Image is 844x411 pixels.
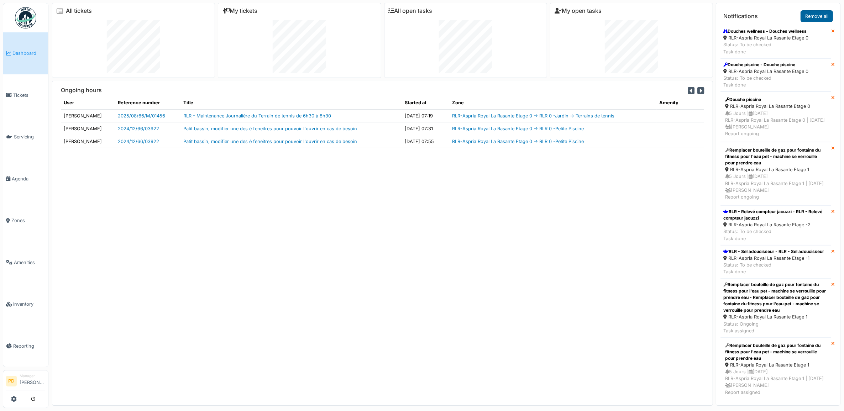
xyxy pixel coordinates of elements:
div: Status: Ongoing Task assigned [723,321,828,334]
div: RLR-Aspria Royal La Rasante Etage -1 [723,255,824,262]
a: Remove all [801,10,833,22]
a: Patit bassin, modifier une des é feneitres pour pouvoir l'ouvrir en cas de besoin [183,126,357,131]
a: RLR-Aspria Royal La Rasante Etage 0 -> RLR 0 -Jardin -> Terrains de tennis [452,113,614,118]
span: Dashboard [12,50,45,57]
a: RLR-Aspria Royal La Rasante Etage 0 -> RLR 0 -Petite Piscine [452,126,584,131]
a: Dashboard [3,32,48,74]
img: Badge_color-CXgf-gQk.svg [15,7,36,28]
td: [PERSON_NAME] [61,109,115,122]
a: Remplacer bouteille de gaz pour fontaine du fitness pour l'eau pet - machine se verrouille pour p... [720,337,831,401]
a: 2025/08/66/M/01456 [118,113,165,118]
div: Manager [20,373,45,379]
div: RLR-Aspria Royal La Rasante Etage 0 [723,35,808,41]
div: Remplacer bouteille de gaz pour fontaine du fitness pour l'eau pet - machine se verrouille pour p... [725,342,827,362]
h6: Notifications [723,13,758,20]
td: [PERSON_NAME] [61,135,115,148]
a: Servicing [3,116,48,158]
div: Status: To be checked Task done [723,75,808,88]
div: RLR - Sel adoucisseur - RLR - Sel adoucisseur [723,248,824,255]
div: RLR-Aspria Royal La Rasante Etage 1 [725,362,827,368]
a: My tickets [222,7,257,14]
td: [DATE] 07:19 [402,109,449,122]
div: Status: To be checked Task done [723,41,808,55]
a: Tickets [3,74,48,116]
div: Status: To be checked Task done [723,262,824,275]
th: Title [180,96,402,109]
th: Zone [449,96,657,109]
div: 5 Jours | [DATE] RLR-Aspria Royal La Rasante Etage 1 | [DATE] [PERSON_NAME] Report ongoing [725,173,827,200]
div: 5 Jours | [DATE] RLR-Aspria Royal La Rasante Etage 0 | [DATE] [PERSON_NAME] Report ongoing [725,110,827,137]
a: My open tasks [555,7,602,14]
a: Remplacer bouteille de gaz pour fontaine du fitness pour l'eau pet - machine se verrouille pour p... [720,142,831,205]
th: Amenity [657,96,704,109]
div: Douche piscine - Douche piscine [723,62,808,68]
span: translation missing: en.shared.user [64,100,74,105]
span: Reporting [13,343,45,349]
div: Remplacer bouteille de gaz pour fontaine du fitness pour l'eau pet - machine se verrouille pour p... [723,281,828,313]
a: Reporting [3,325,48,367]
div: Status: To be checked Task done [723,228,828,242]
span: Tickets [13,92,45,99]
a: All open tasks [389,7,433,14]
a: Amenities [3,242,48,284]
a: Inventory [3,283,48,325]
a: 2024/12/66/03922 [118,126,159,131]
a: Remplacer bouteille de gaz pour fontaine du fitness pour l'eau pet - machine se verrouille pour p... [720,278,831,337]
a: 2024/12/66/03922 [118,139,159,144]
th: Started at [402,96,449,109]
div: RLR-Aspria Royal La Rasante Etage 0 [723,68,808,75]
a: Douches wellness - Douches wellness RLR-Aspria Royal La Rasante Etage 0 Status: To be checkedTask... [720,25,831,58]
a: RLR - Relevé compteur jacuzzi - RLR - Relevé compteur jacuzzi RLR-Aspria Royal La Rasante Etage -... [720,205,831,245]
div: Douches wellness - Douches wellness [723,28,808,35]
a: Douche piscine - Douche piscine RLR-Aspria Royal La Rasante Etage 0 Status: To be checkedTask done [720,58,831,92]
a: RLR - Maintenance Journalière du Terrain de tennis de 6h30 à 8h30 [183,113,331,118]
a: Douche piscine RLR-Aspria Royal La Rasante Etage 0 5 Jours |[DATE]RLR-Aspria Royal La Rasante Eta... [720,91,831,142]
div: RLR-Aspria Royal La Rasante Etage 1 [723,313,828,320]
div: RLR-Aspria Royal La Rasante Etage 0 [725,103,827,110]
th: Reference number [115,96,180,109]
div: 5 Jours | [DATE] RLR-Aspria Royal La Rasante Etage 1 | [DATE] [PERSON_NAME] Report assigned [725,368,827,396]
a: RLR - Sel adoucisseur - RLR - Sel adoucisseur RLR-Aspria Royal La Rasante Etage -1 Status: To be ... [720,245,831,279]
div: RLR - Relevé compteur jacuzzi - RLR - Relevé compteur jacuzzi [723,209,828,221]
h6: Ongoing hours [61,87,102,94]
a: Agenda [3,158,48,200]
td: [DATE] 07:55 [402,135,449,148]
a: Patit bassin, modifier une des é feneitres pour pouvoir l'ouvrir en cas de besoin [183,139,357,144]
span: Servicing [14,133,45,140]
div: RLR-Aspria Royal La Rasante Etage 1 [725,166,827,173]
a: All tickets [66,7,92,14]
span: Inventory [13,301,45,307]
span: Zones [11,217,45,224]
div: RLR-Aspria Royal La Rasante Etage -2 [723,221,828,228]
td: [PERSON_NAME] [61,122,115,135]
li: [PERSON_NAME] [20,373,45,389]
a: RLR-Aspria Royal La Rasante Etage 0 -> RLR 0 -Petite Piscine [452,139,584,144]
div: Remplacer bouteille de gaz pour fontaine du fitness pour l'eau pet - machine se verrouille pour p... [725,147,827,166]
a: Zones [3,200,48,242]
td: [DATE] 07:31 [402,122,449,135]
div: Douche piscine [725,96,827,103]
span: Agenda [12,175,45,182]
li: PD [6,376,17,386]
span: Amenities [14,259,45,266]
a: PD Manager[PERSON_NAME] [6,373,45,390]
